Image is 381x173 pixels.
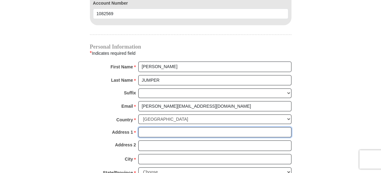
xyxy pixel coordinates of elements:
[115,141,136,149] strong: Address 2
[125,155,133,163] strong: City
[111,76,133,84] strong: Last Name
[90,44,291,49] h4: Personal Information
[124,89,136,97] strong: Suffix
[112,128,133,136] strong: Address 1
[122,102,133,110] strong: Email
[116,115,133,124] strong: Country
[90,49,291,57] div: Indicates required field
[111,63,133,71] strong: First Name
